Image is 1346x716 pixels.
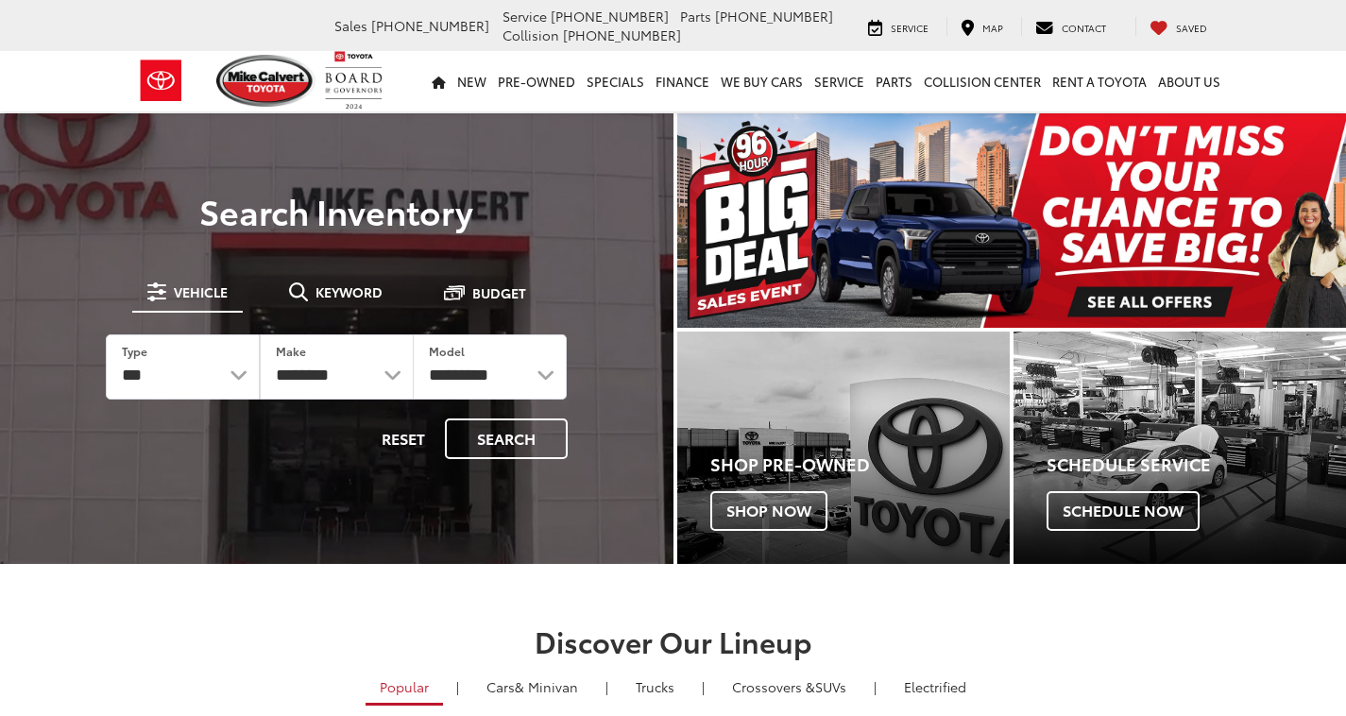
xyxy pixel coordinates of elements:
[334,16,367,35] span: Sales
[854,17,943,36] a: Service
[710,491,827,531] span: Shop Now
[677,332,1010,565] div: Toyota
[1135,17,1221,36] a: My Saved Vehicles
[601,677,613,696] li: |
[732,677,815,696] span: Crossovers &
[315,285,383,298] span: Keyword
[718,671,860,703] a: SUVs
[174,285,228,298] span: Vehicle
[1014,332,1346,565] a: Schedule Service Schedule Now
[1152,51,1226,111] a: About Us
[216,55,316,107] img: Mike Calvert Toyota
[715,51,809,111] a: WE BUY CARS
[809,51,870,111] a: Service
[710,455,1010,474] h4: Shop Pre-Owned
[79,192,594,230] h3: Search Inventory
[869,677,881,696] li: |
[503,7,547,26] span: Service
[515,677,578,696] span: & Minivan
[276,343,306,359] label: Make
[429,343,465,359] label: Model
[677,332,1010,565] a: Shop Pre-Owned Shop Now
[1062,21,1106,35] span: Contact
[870,51,918,111] a: Parts
[622,671,689,703] a: Trucks
[426,51,452,111] a: Home
[366,671,443,706] a: Popular
[890,671,980,703] a: Electrified
[982,21,1003,35] span: Map
[122,343,147,359] label: Type
[946,17,1017,36] a: Map
[1014,332,1346,565] div: Toyota
[715,7,833,26] span: [PHONE_NUMBER]
[891,21,929,35] span: Service
[697,677,709,696] li: |
[503,26,559,44] span: Collision
[371,16,489,35] span: [PHONE_NUMBER]
[1176,21,1207,35] span: Saved
[1047,455,1346,474] h4: Schedule Service
[472,286,526,299] span: Budget
[563,26,681,44] span: [PHONE_NUMBER]
[366,418,441,459] button: Reset
[445,418,568,459] button: Search
[135,625,1212,656] h2: Discover Our Lineup
[680,7,711,26] span: Parts
[1047,51,1152,111] a: Rent a Toyota
[452,677,464,696] li: |
[581,51,650,111] a: Specials
[452,51,492,111] a: New
[551,7,669,26] span: [PHONE_NUMBER]
[472,671,592,703] a: Cars
[1021,17,1120,36] a: Contact
[918,51,1047,111] a: Collision Center
[1047,491,1200,531] span: Schedule Now
[650,51,715,111] a: Finance
[126,50,196,111] img: Toyota
[492,51,581,111] a: Pre-Owned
